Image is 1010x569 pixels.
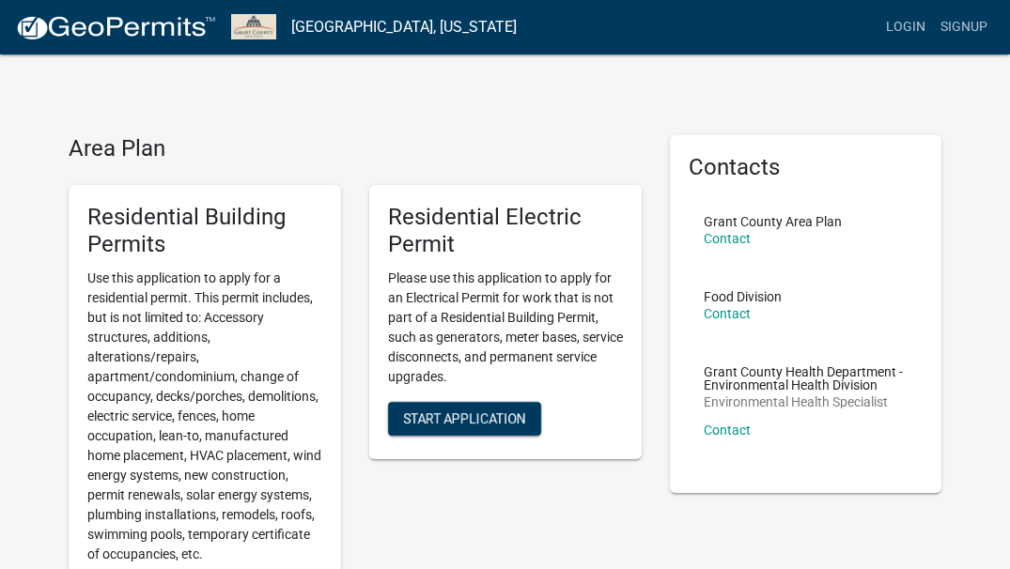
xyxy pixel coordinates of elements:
p: Please use this application to apply for an Electrical Permit for work that is not part of a Resi... [388,269,623,387]
p: Use this application to apply for a residential permit. This permit includes, but is not limited ... [87,269,322,564]
h5: Residential Electric Permit [388,204,623,258]
h4: Area Plan [69,135,642,162]
span: Start Application [403,411,526,426]
p: Environmental Health Specialist [704,395,909,408]
p: Grant County Area Plan [704,215,842,228]
a: [GEOGRAPHIC_DATA], [US_STATE] [291,11,517,43]
a: Contact [704,423,751,438]
p: Food Division [704,290,782,303]
img: Grant County, Indiana [231,14,276,39]
a: Login [878,9,933,45]
h5: Contacts [689,154,924,181]
a: Contact [704,306,751,321]
a: Contact [704,231,751,246]
h5: Residential Building Permits [87,204,322,258]
p: Grant County Health Department - Environmental Health Division [704,365,909,392]
a: Signup [933,9,995,45]
button: Start Application [388,402,541,436]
